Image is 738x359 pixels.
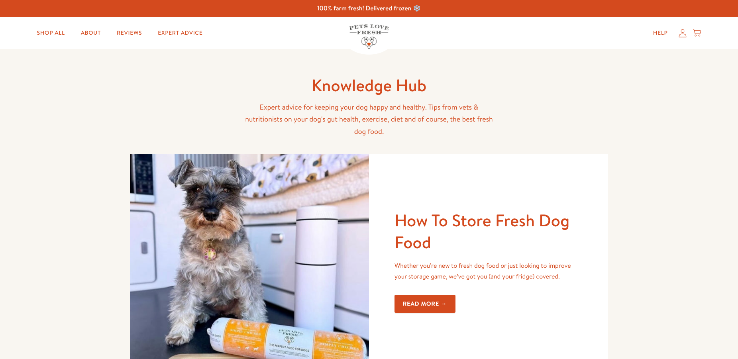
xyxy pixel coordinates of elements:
[241,101,497,138] p: Expert advice for keeping your dog happy and healthy. Tips from vets & nutritionists on your dog'...
[151,25,209,41] a: Expert Advice
[395,295,455,313] a: Read more →
[75,25,107,41] a: About
[395,208,569,254] a: How To Store Fresh Dog Food
[395,261,583,282] p: Whether you're new to fresh dog food or just looking to improve your storage game, we’ve got you ...
[241,75,497,96] h1: Knowledge Hub
[349,24,389,49] img: Pets Love Fresh
[31,25,71,41] a: Shop All
[110,25,148,41] a: Reviews
[647,25,674,41] a: Help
